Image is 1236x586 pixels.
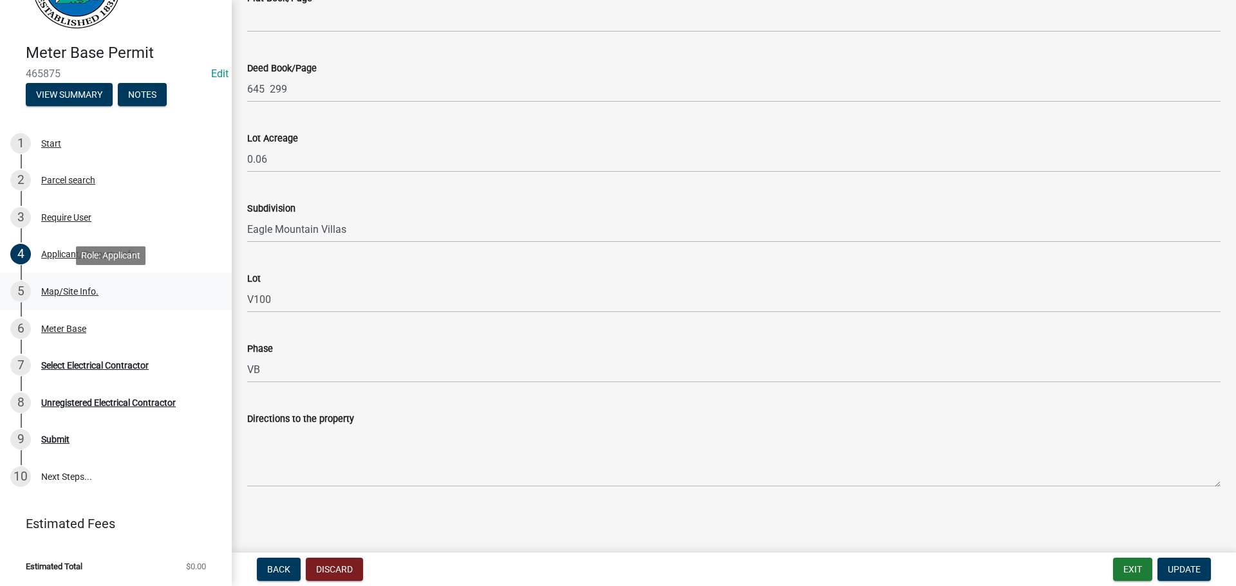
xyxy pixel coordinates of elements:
[1168,564,1201,574] span: Update
[211,68,229,80] a: Edit
[1157,558,1211,581] button: Update
[26,68,206,80] span: 465875
[76,246,145,265] div: Role: Applicant
[247,345,273,354] label: Phase
[41,435,70,444] div: Submit
[41,213,91,222] div: Require User
[41,176,95,185] div: Parcel search
[26,90,113,100] wm-modal-confirm: Summary
[26,83,113,106] button: View Summary
[26,562,82,571] span: Estimated Total
[41,250,136,259] div: Applicant/Property Info
[267,564,290,574] span: Back
[1113,558,1152,581] button: Exit
[10,133,31,154] div: 1
[247,205,295,214] label: Subdivision
[10,511,211,536] a: Estimated Fees
[41,361,149,370] div: Select Electrical Contractor
[26,44,221,62] h4: Meter Base Permit
[118,90,167,100] wm-modal-confirm: Notes
[10,392,31,413] div: 8
[41,324,86,333] div: Meter Base
[247,64,317,73] label: Deed Book/Page
[186,562,206,571] span: $0.00
[118,83,167,106] button: Notes
[41,398,176,407] div: Unregistered Electrical Contractor
[41,287,98,296] div: Map/Site Info.
[10,207,31,228] div: 3
[247,275,261,284] label: Lot
[41,139,61,148] div: Start
[10,170,31,190] div: 2
[10,281,31,302] div: 5
[10,355,31,376] div: 7
[10,244,31,264] div: 4
[247,134,298,143] label: Lot Acreage
[211,68,229,80] wm-modal-confirm: Edit Application Number
[10,466,31,487] div: 10
[257,558,301,581] button: Back
[10,429,31,450] div: 9
[306,558,363,581] button: Discard
[10,318,31,339] div: 6
[247,415,354,424] label: Directions to the property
